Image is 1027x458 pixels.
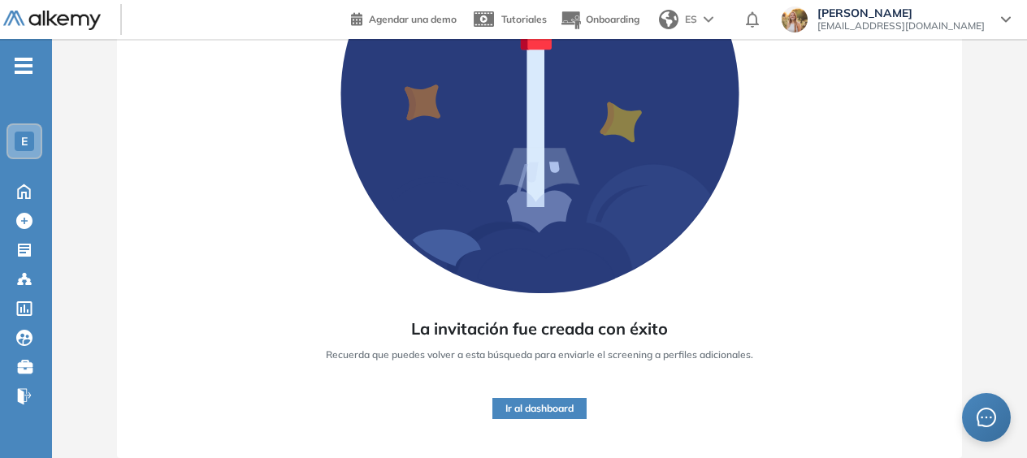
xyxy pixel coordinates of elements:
[21,135,28,148] span: E
[977,408,996,427] span: message
[685,12,697,27] span: ES
[704,16,713,23] img: arrow
[326,348,753,362] span: Recuerda que puedes volver a esta búsqueda para enviarle el screening a perfiles adicionales.
[369,13,457,25] span: Agendar una demo
[560,2,639,37] button: Onboarding
[817,19,985,32] span: [EMAIL_ADDRESS][DOMAIN_NAME]
[586,13,639,25] span: Onboarding
[659,10,678,29] img: world
[411,317,668,341] span: La invitación fue creada con éxito
[3,11,101,31] img: Logo
[492,398,587,419] button: Ir al dashboard
[351,8,457,28] a: Agendar una demo
[817,6,985,19] span: [PERSON_NAME]
[15,64,32,67] i: -
[501,13,547,25] span: Tutoriales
